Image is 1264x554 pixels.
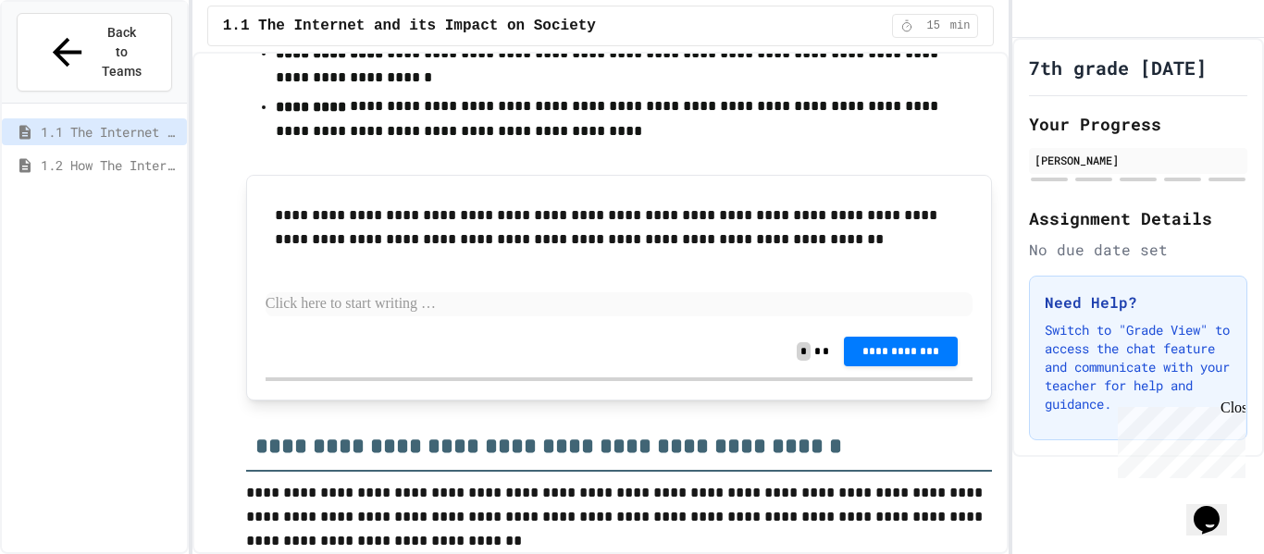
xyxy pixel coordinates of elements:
button: Back to Teams [17,13,172,92]
h1: 7th grade [DATE] [1029,55,1207,80]
div: [PERSON_NAME] [1035,152,1242,168]
span: 1.2 How The Internet Works [41,155,180,175]
span: 15 [919,18,948,33]
iframe: chat widget [1110,400,1245,478]
span: min [950,18,971,33]
h2: Your Progress [1029,111,1247,137]
h3: Need Help? [1045,291,1232,314]
div: No due date set [1029,239,1247,261]
span: 1.1 The Internet and its Impact on Society [41,122,180,142]
div: Chat with us now!Close [7,7,128,117]
p: Switch to "Grade View" to access the chat feature and communicate with your teacher for help and ... [1045,321,1232,413]
span: 1.1 The Internet and its Impact on Society [223,15,596,37]
iframe: chat widget [1186,480,1245,536]
span: Back to Teams [100,23,143,81]
h2: Assignment Details [1029,205,1247,231]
